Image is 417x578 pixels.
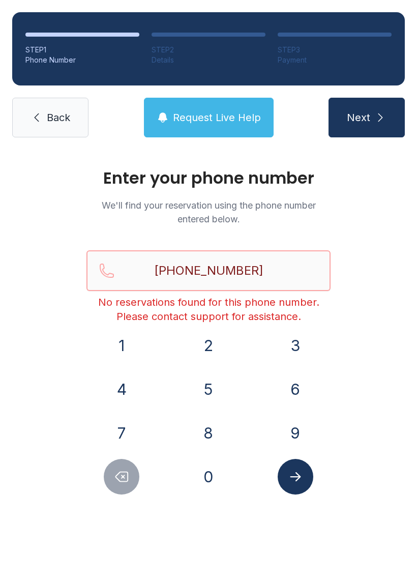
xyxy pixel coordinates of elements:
input: Reservation phone number [86,250,331,291]
button: 4 [104,371,139,407]
button: 3 [278,328,313,363]
button: 9 [278,415,313,451]
span: Request Live Help [173,110,261,125]
div: STEP 1 [25,45,139,55]
button: Submit lookup form [278,459,313,495]
p: We'll find your reservation using the phone number entered below. [86,198,331,226]
button: 8 [191,415,226,451]
div: STEP 3 [278,45,392,55]
h1: Enter your phone number [86,170,331,186]
button: 6 [278,371,313,407]
button: 7 [104,415,139,451]
button: Delete number [104,459,139,495]
button: 0 [191,459,226,495]
div: Details [152,55,265,65]
button: 2 [191,328,226,363]
div: No reservations found for this phone number. Please contact support for assistance. [86,295,331,324]
span: Back [47,110,70,125]
button: 1 [104,328,139,363]
span: Next [347,110,370,125]
button: 5 [191,371,226,407]
div: Phone Number [25,55,139,65]
div: STEP 2 [152,45,265,55]
div: Payment [278,55,392,65]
